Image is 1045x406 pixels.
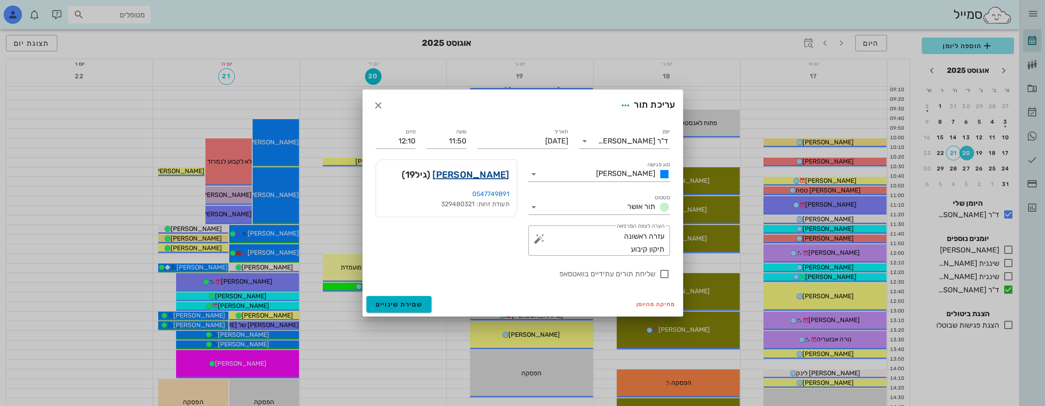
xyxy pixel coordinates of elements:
button: מחיקה מהיומן [633,298,679,311]
span: תור אושר [627,202,655,211]
label: שעה [456,128,466,135]
div: ד"ר [PERSON_NAME] [598,137,668,145]
label: סטטוס [655,194,670,201]
div: סוג פגישה[PERSON_NAME] [528,167,670,181]
div: עריכת תור [617,97,675,114]
label: שליחת תורים עתידיים בוואטסאפ [376,269,655,279]
label: סוג פגישה [647,161,670,168]
span: מחיקה מהיומן [636,301,675,307]
span: (גיל ) [402,167,430,182]
label: הערה לצוות המרפאה [616,223,664,230]
span: שמירת שינויים [376,301,423,308]
button: שמירת שינויים [366,296,432,313]
span: [PERSON_NAME] [596,169,655,178]
span: 19 [405,169,415,180]
label: סיום [406,128,415,135]
label: יומן [662,128,670,135]
div: תעודת זהות: 329480321 [383,199,509,209]
div: סטטוסתור אושר [528,200,670,214]
label: תאריך [553,128,568,135]
a: [PERSON_NAME] [432,167,509,182]
a: 0547749891 [472,190,509,198]
div: יומןד"ר [PERSON_NAME] [579,134,670,148]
